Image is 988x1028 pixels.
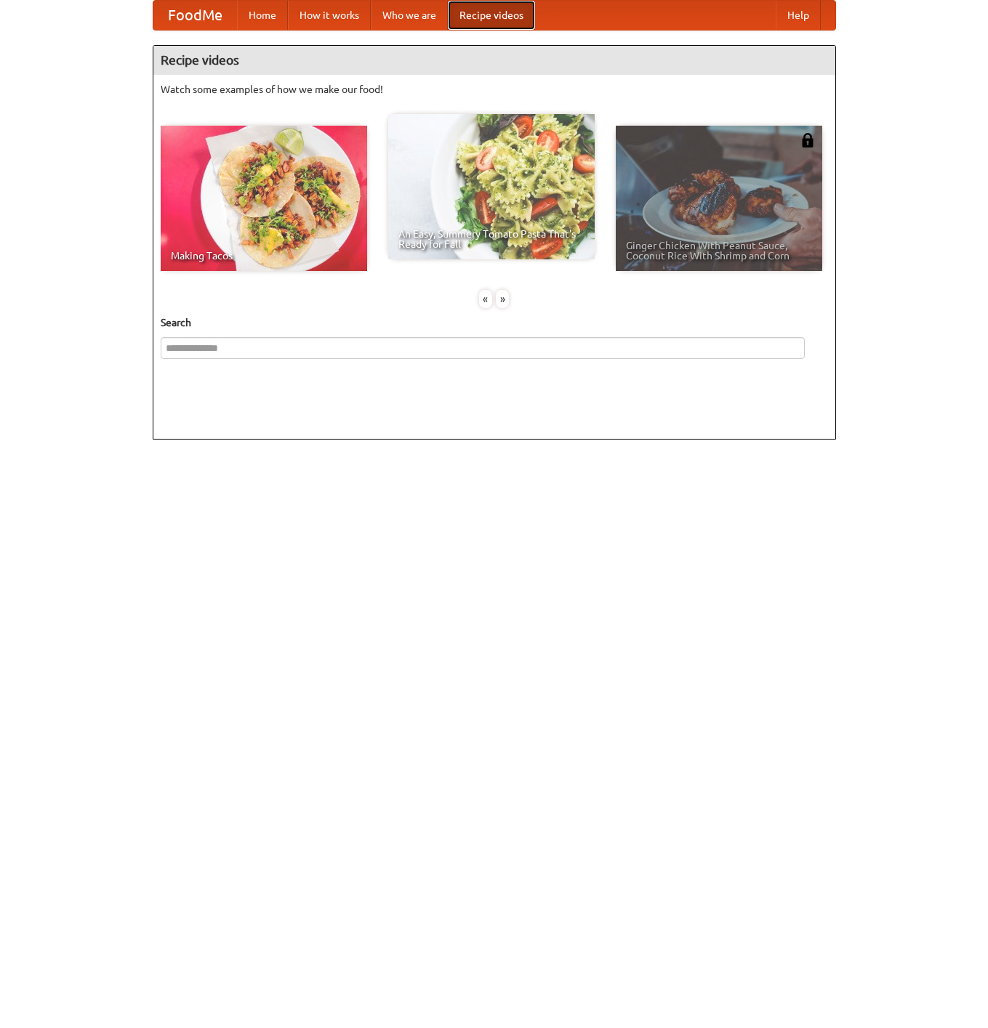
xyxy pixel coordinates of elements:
a: How it works [288,1,371,30]
div: » [496,290,509,308]
h5: Search [161,315,828,330]
img: 483408.png [800,133,815,147]
a: Home [237,1,288,30]
a: Making Tacos [161,126,367,271]
h4: Recipe videos [153,46,835,75]
span: An Easy, Summery Tomato Pasta That's Ready for Fall [398,229,585,249]
span: Making Tacos [171,251,357,261]
a: Who we are [371,1,448,30]
a: Help [776,1,821,30]
a: FoodMe [153,1,237,30]
div: « [479,290,492,308]
p: Watch some examples of how we make our food! [161,82,828,97]
a: An Easy, Summery Tomato Pasta That's Ready for Fall [388,114,595,259]
a: Recipe videos [448,1,535,30]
